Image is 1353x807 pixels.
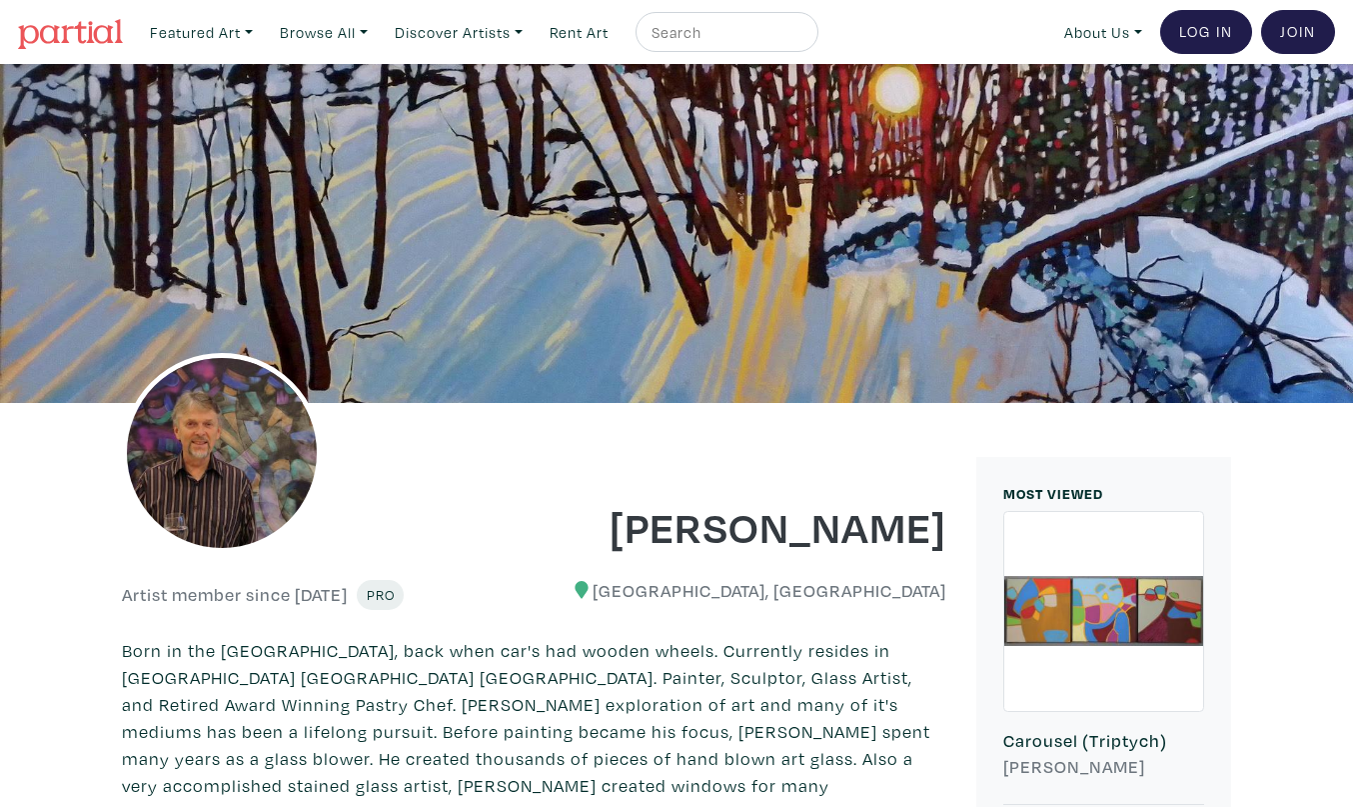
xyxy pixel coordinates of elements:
[386,12,532,53] a: Discover Artists
[1003,484,1103,503] small: MOST VIEWED
[1003,511,1204,806] a: Carousel (Triptych) [PERSON_NAME]
[650,20,799,45] input: Search
[1055,12,1151,53] a: About Us
[271,12,377,53] a: Browse All
[122,353,322,553] img: phpThumb.php
[1003,730,1204,752] h6: Carousel (Triptych)
[122,584,348,606] h6: Artist member since [DATE]
[141,12,262,53] a: Featured Art
[366,585,395,604] span: Pro
[1261,10,1335,54] a: Join
[1160,10,1252,54] a: Log In
[541,12,618,53] a: Rent Art
[1003,756,1204,778] h6: [PERSON_NAME]
[550,499,947,553] h1: [PERSON_NAME]
[550,580,947,602] h6: [GEOGRAPHIC_DATA], [GEOGRAPHIC_DATA]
